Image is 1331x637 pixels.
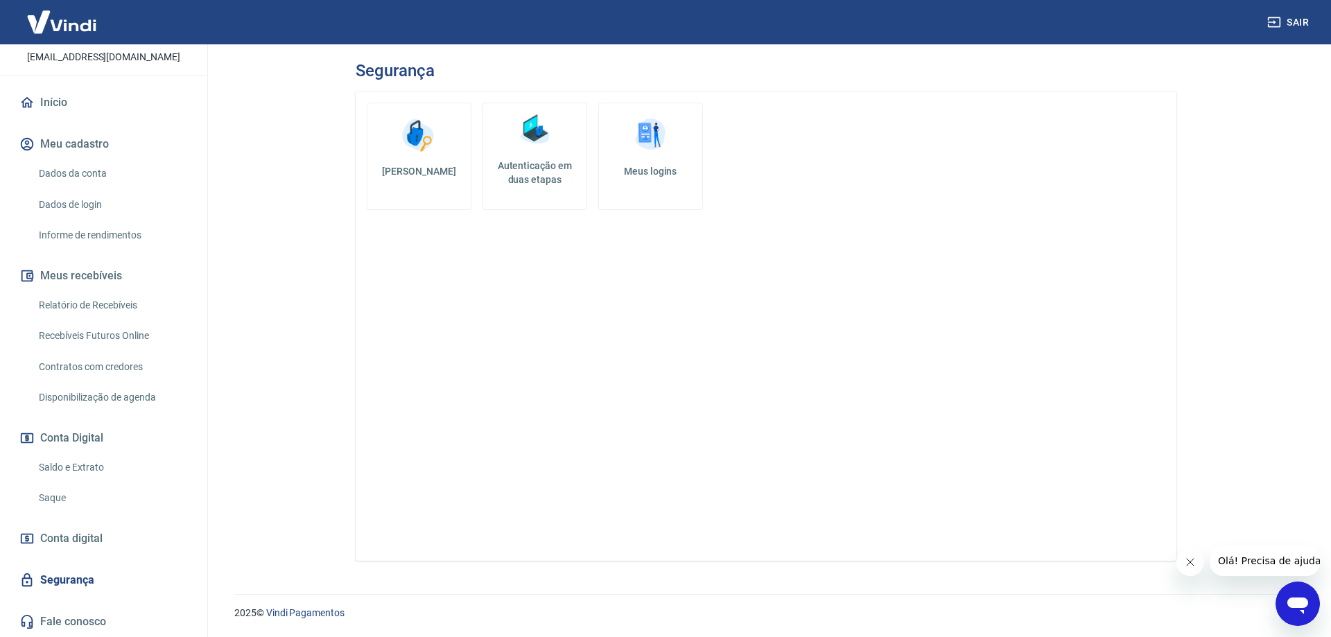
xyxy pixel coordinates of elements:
[17,261,191,291] button: Meus recebíveis
[17,565,191,595] a: Segurança
[40,529,103,548] span: Conta digital
[17,129,191,159] button: Meu cadastro
[482,103,587,210] a: Autenticação em duas etapas
[17,423,191,453] button: Conta Digital
[266,607,345,618] a: Vindi Pagamentos
[489,159,581,186] h5: Autenticação em duas etapas
[610,164,691,178] h5: Meus logins
[598,103,703,210] a: Meus logins
[17,1,107,43] img: Vindi
[8,10,116,21] span: Olá! Precisa de ajuda?
[33,353,191,381] a: Contratos com credores
[514,109,555,150] img: Autenticação em duas etapas
[1176,548,1204,576] iframe: Fechar mensagem
[33,322,191,350] a: Recebíveis Futuros Online
[398,114,440,156] img: Alterar senha
[33,484,191,512] a: Saque
[356,61,434,80] h3: Segurança
[33,159,191,188] a: Dados da conta
[17,87,191,118] a: Início
[33,453,191,482] a: Saldo e Extrato
[17,523,191,554] a: Conta digital
[33,191,191,219] a: Dados de login
[1210,546,1320,576] iframe: Mensagem da empresa
[33,383,191,412] a: Disponibilização de agenda
[367,103,471,210] a: [PERSON_NAME]
[27,50,180,64] p: [EMAIL_ADDRESS][DOMAIN_NAME]
[1276,582,1320,626] iframe: Botão para abrir a janela de mensagens
[17,607,191,637] a: Fale conosco
[379,164,460,178] h5: [PERSON_NAME]
[1264,10,1314,35] button: Sair
[234,606,1298,620] p: 2025 ©
[33,291,191,320] a: Relatório de Recebíveis
[48,30,159,44] p: [PERSON_NAME]
[33,221,191,250] a: Informe de rendimentos
[629,114,671,156] img: Meus logins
